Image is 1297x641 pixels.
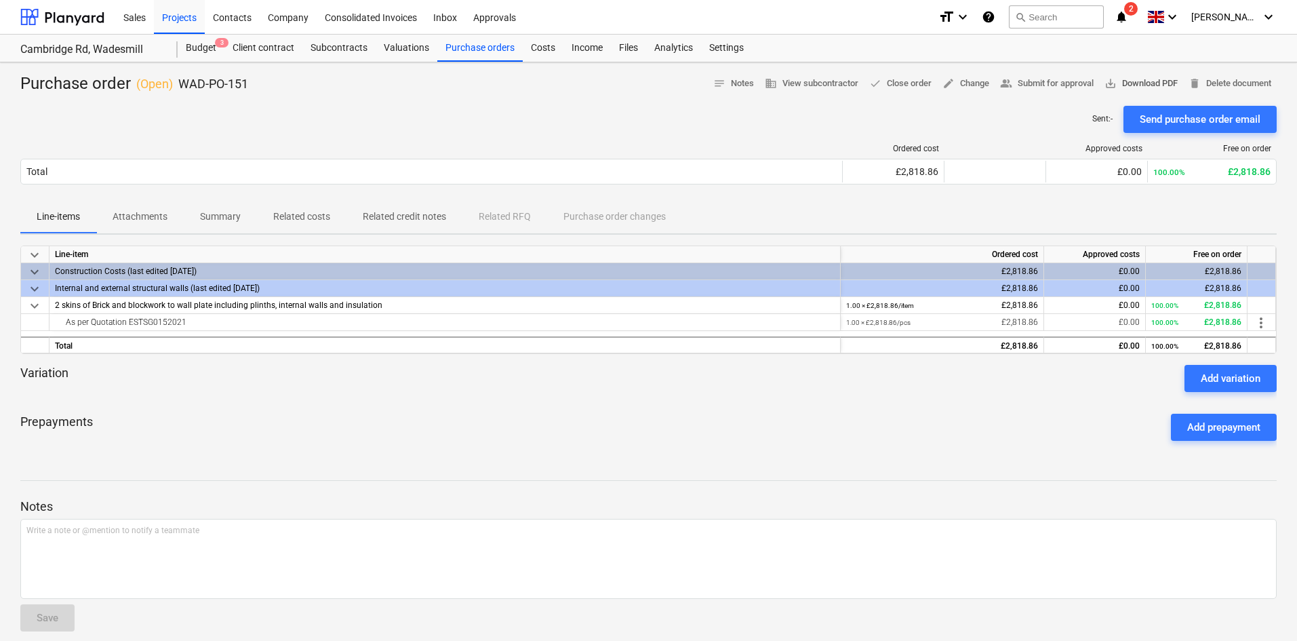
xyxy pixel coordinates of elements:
small: 1.00 × £2,818.86 / item [846,302,914,309]
div: Send purchase order email [1140,111,1260,128]
div: Total [49,336,841,353]
div: £2,818.86 [1151,263,1241,280]
div: Valuations [376,35,437,62]
a: Analytics [646,35,701,62]
span: more_vert [1253,315,1269,331]
span: Change [942,76,989,92]
span: search [1015,12,1026,22]
p: ( Open ) [136,76,173,92]
span: Download PDF [1104,76,1178,92]
a: Client contract [224,35,302,62]
small: 100.00% [1151,302,1178,309]
i: keyboard_arrow_down [955,9,971,25]
span: save_alt [1104,77,1117,90]
span: business [765,77,777,90]
span: edit [942,77,955,90]
div: £2,818.86 [1151,280,1241,297]
i: keyboard_arrow_down [1164,9,1180,25]
i: keyboard_arrow_down [1260,9,1277,25]
div: As per Quotation ESTSG0152021 [55,314,835,330]
span: [PERSON_NAME] [1191,12,1259,22]
p: Variation [20,365,68,392]
div: Subcontracts [302,35,376,62]
small: 100.00% [1153,168,1185,177]
span: Notes [713,76,754,92]
div: £2,818.86 [1153,166,1271,177]
div: Free on order [1153,144,1271,153]
div: £2,818.86 [846,280,1038,297]
div: £0.00 [1052,166,1142,177]
div: Approved costs [1044,246,1146,263]
div: £2,818.86 [1151,297,1241,314]
button: Download PDF [1099,73,1183,94]
span: 2 skins of Brick and blockwork to wall plate including plinths, internal walls and insulation [55,300,382,310]
button: Send purchase order email [1123,106,1277,133]
button: Search [1009,5,1104,28]
div: Approved costs [1052,144,1142,153]
p: Prepayments [20,414,93,441]
span: keyboard_arrow_down [26,298,43,314]
div: £0.00 [1050,338,1140,355]
p: Summary [200,210,241,224]
div: Ordered cost [841,246,1044,263]
div: £2,818.86 [846,263,1038,280]
div: £2,818.86 [846,338,1038,355]
i: format_size [938,9,955,25]
p: Related credit notes [363,210,446,224]
p: Line-items [37,210,80,224]
div: £2,818.86 [1151,338,1241,355]
span: notes [713,77,725,90]
span: View subcontractor [765,76,858,92]
button: Submit for approval [995,73,1099,94]
small: 100.00% [1151,343,1178,350]
span: people_alt [1000,77,1012,90]
span: Delete document [1189,76,1271,92]
span: keyboard_arrow_down [26,264,43,280]
div: £2,818.86 [846,297,1038,314]
span: Submit for approval [1000,76,1094,92]
small: 1.00 × £2,818.86 / pcs [846,319,911,326]
span: keyboard_arrow_down [26,247,43,263]
span: Close order [869,76,932,92]
button: Delete document [1183,73,1277,94]
div: £2,818.86 [848,166,938,177]
p: Sent : - [1092,113,1113,125]
div: Construction Costs (last edited 17 Jan 2025) [55,263,835,279]
button: View subcontractor [759,73,864,94]
button: Notes [708,73,759,94]
button: Close order [864,73,937,94]
div: £2,818.86 [846,314,1038,331]
small: 100.00% [1151,319,1178,326]
a: Settings [701,35,752,62]
div: £0.00 [1050,280,1140,297]
button: Add prepayment [1171,414,1277,441]
div: Purchase orders [437,35,523,62]
div: Purchase order [20,73,248,95]
span: 2 [1124,2,1138,16]
i: notifications [1115,9,1128,25]
div: Cambridge Rd, Wadesmill [20,43,161,57]
a: Income [563,35,611,62]
div: £0.00 [1050,297,1140,314]
div: £2,818.86 [1151,314,1241,331]
span: done [869,77,881,90]
a: Costs [523,35,563,62]
p: Notes [20,499,1277,515]
div: Ordered cost [848,144,939,153]
a: Files [611,35,646,62]
div: £0.00 [1050,314,1140,331]
div: Internal and external structural walls (last edited 24 Oct 2024) [55,280,835,296]
div: Add variation [1201,370,1260,387]
div: £0.00 [1050,263,1140,280]
div: Total [26,166,47,177]
span: keyboard_arrow_down [26,281,43,297]
button: Change [937,73,995,94]
div: Budget [178,35,224,62]
div: Free on order [1146,246,1248,263]
i: Knowledge base [982,9,995,25]
p: Related costs [273,210,330,224]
